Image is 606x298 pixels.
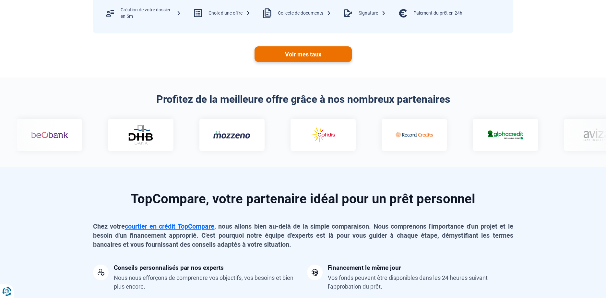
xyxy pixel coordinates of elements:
div: Choix d’une offre [208,10,250,17]
img: Record credits [393,125,430,144]
div: Vos fonds peuvent être disponibles dans les 24 heures suivant l'approbation du prêt. [328,273,513,291]
div: Création de votre dossier en 5m [121,7,181,19]
img: Mozzeno [210,131,248,139]
div: Financement le même jour [328,265,401,271]
div: Conseils personnalisés par nos experts [114,265,224,271]
img: Beobank [28,125,65,144]
a: courtier en crédit TopCompare [125,222,214,230]
img: Cofidis [302,125,339,144]
div: Nous nous efforçons de comprendre vos objectifs, vos besoins et bien plus encore. [114,273,299,291]
p: Chez votre , nous allons bien au-delà de la simple comparaison. Nous comprenons l'importance d'un... [93,222,513,249]
img: DHB Bank [125,125,151,145]
div: Collecte de documents [278,10,331,17]
a: Voir mes taux [255,46,352,62]
div: Paiement du prêt en 24h [413,10,462,17]
h2: Profitez de la meilleure offre grâce à nos nombreux partenaires [93,93,513,105]
h2: TopCompare, votre partenaire idéal pour un prêt personnel [93,193,513,206]
img: Alphacredit [484,129,521,140]
div: Signature [359,10,386,17]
